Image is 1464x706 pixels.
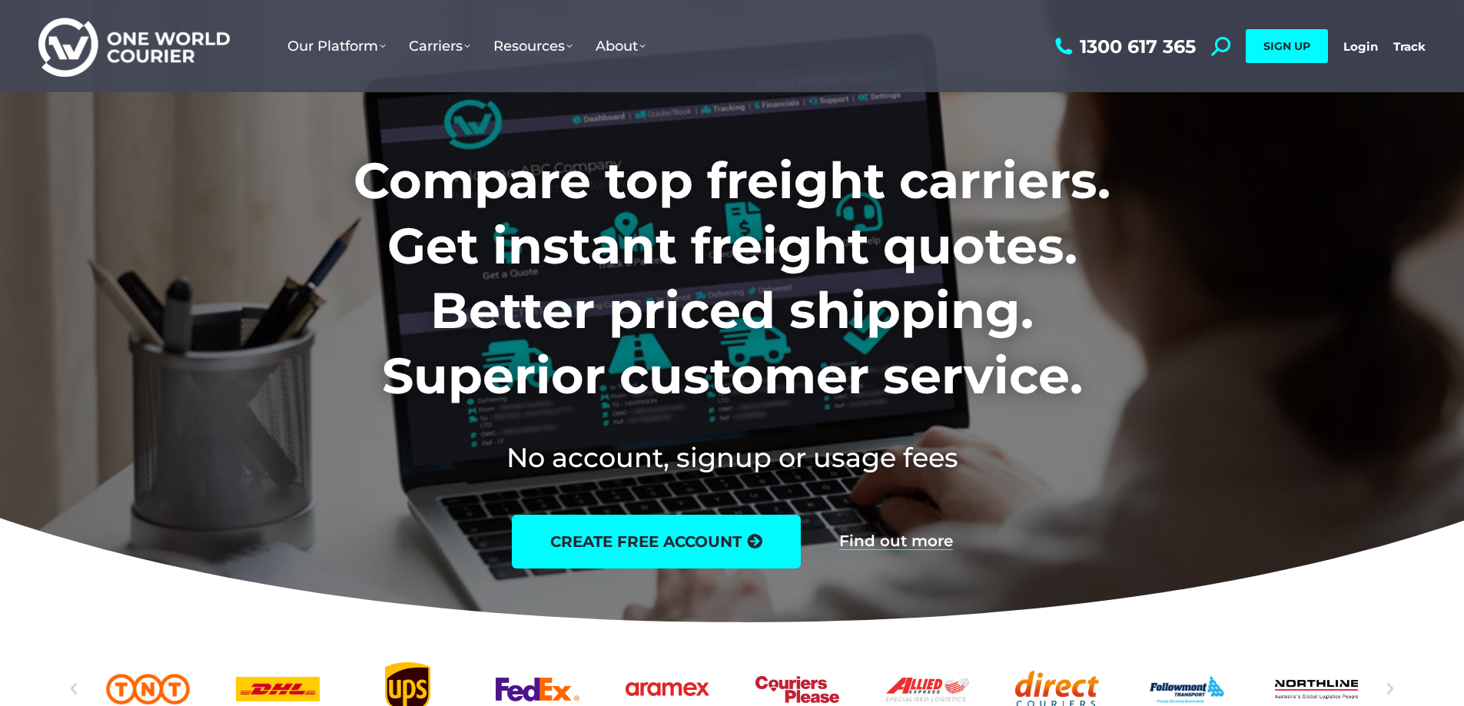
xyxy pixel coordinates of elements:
a: About [584,22,657,70]
a: Login [1343,39,1378,54]
h2: No account, signup or usage fees [252,439,1212,476]
span: About [596,38,646,55]
h1: Compare top freight carriers. Get instant freight quotes. Better priced shipping. Superior custom... [252,148,1212,408]
span: Resources [493,38,573,55]
img: One World Courier [38,15,230,78]
a: Track [1393,39,1426,54]
a: Our Platform [276,22,397,70]
span: SIGN UP [1263,39,1310,53]
a: Resources [482,22,584,70]
a: Find out more [839,533,953,550]
a: create free account [512,515,801,568]
a: 1300 617 365 [1051,37,1196,56]
span: Carriers [409,38,470,55]
a: SIGN UP [1246,29,1328,63]
span: Our Platform [287,38,386,55]
a: Carriers [397,22,482,70]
